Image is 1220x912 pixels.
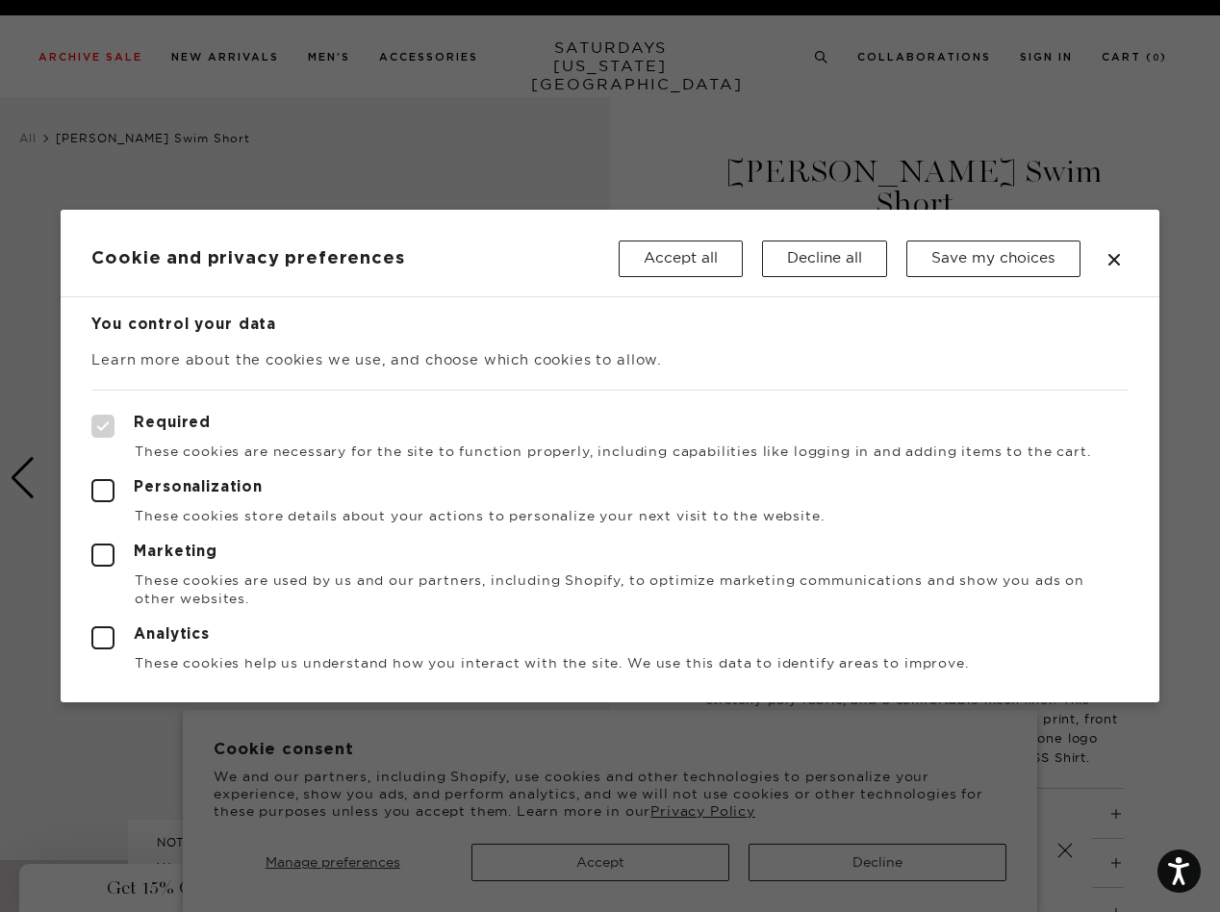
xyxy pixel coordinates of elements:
[91,479,1128,502] label: Personalization
[91,248,618,269] h2: Cookie and privacy preferences
[906,241,1080,277] button: Save my choices
[91,443,1128,460] p: These cookies are necessary for the site to function properly, including capabilities like loggin...
[1103,248,1126,271] button: Close dialog
[91,654,1128,671] p: These cookies help us understand how you interact with the site. We use this data to identify are...
[91,317,1128,335] h3: You control your data
[762,241,887,277] button: Decline all
[91,415,1128,438] label: Required
[91,349,1128,370] p: Learn more about the cookies we use, and choose which cookies to allow.
[91,544,1128,567] label: Marketing
[91,571,1128,606] p: These cookies are used by us and our partners, including Shopify, to optimize marketing communica...
[91,626,1128,649] label: Analytics
[91,507,1128,524] p: These cookies store details about your actions to personalize your next visit to the website.
[619,241,743,277] button: Accept all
